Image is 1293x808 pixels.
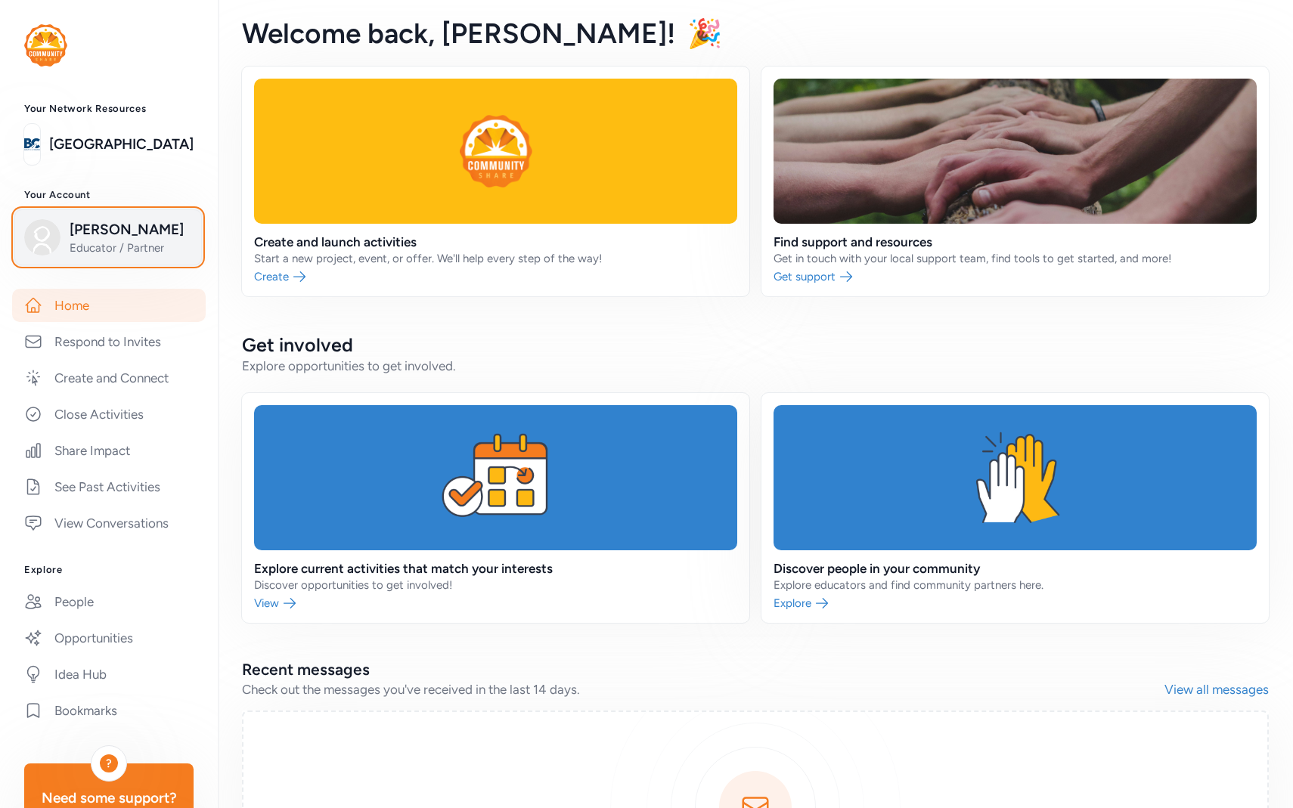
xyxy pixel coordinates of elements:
a: Idea Hub [12,658,206,691]
a: Bookmarks [12,694,206,727]
span: [PERSON_NAME] [70,219,192,240]
h2: Recent messages [242,659,1164,680]
a: Create and Connect [12,361,206,395]
a: Home [12,289,206,322]
a: View all messages [1164,680,1269,698]
a: See Past Activities [12,470,206,503]
a: [GEOGRAPHIC_DATA] [49,134,194,155]
h3: Your Network Resources [24,103,194,115]
h2: Get involved [242,333,1269,357]
h3: Explore [24,564,194,576]
img: logo [24,128,40,161]
span: 🎉 [687,17,722,50]
button: [PERSON_NAME]Educator / Partner [14,209,202,265]
span: Welcome back , [PERSON_NAME]! [242,17,675,50]
div: Check out the messages you've received in the last 14 days. [242,680,1164,698]
h3: Your Account [24,189,194,201]
a: Close Activities [12,398,206,431]
a: Respond to Invites [12,325,206,358]
a: People [12,585,206,618]
div: ? [100,754,118,772]
img: logo [24,24,67,67]
div: Explore opportunities to get involved. [242,357,1269,375]
span: Educator / Partner [70,240,192,255]
a: Share Impact [12,434,206,467]
a: View Conversations [12,506,206,540]
a: Opportunities [12,621,206,655]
